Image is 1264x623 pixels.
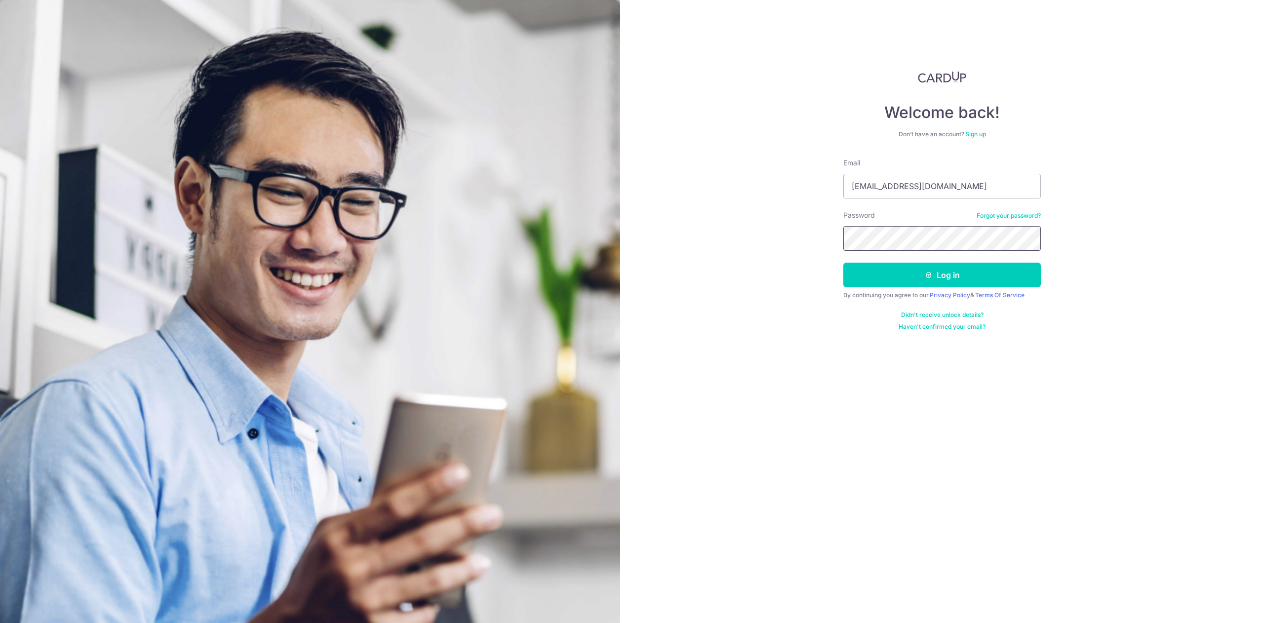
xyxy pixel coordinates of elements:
[965,130,986,138] a: Sign up
[901,311,984,319] a: Didn't receive unlock details?
[843,174,1041,198] input: Enter your Email
[843,158,860,168] label: Email
[843,291,1041,299] div: By continuing you agree to our &
[843,103,1041,122] h4: Welcome back!
[843,210,875,220] label: Password
[975,291,1025,299] a: Terms Of Service
[930,291,970,299] a: Privacy Policy
[843,130,1041,138] div: Don’t have an account?
[918,71,966,83] img: CardUp Logo
[899,323,986,331] a: Haven't confirmed your email?
[977,212,1041,220] a: Forgot your password?
[843,263,1041,287] button: Log in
